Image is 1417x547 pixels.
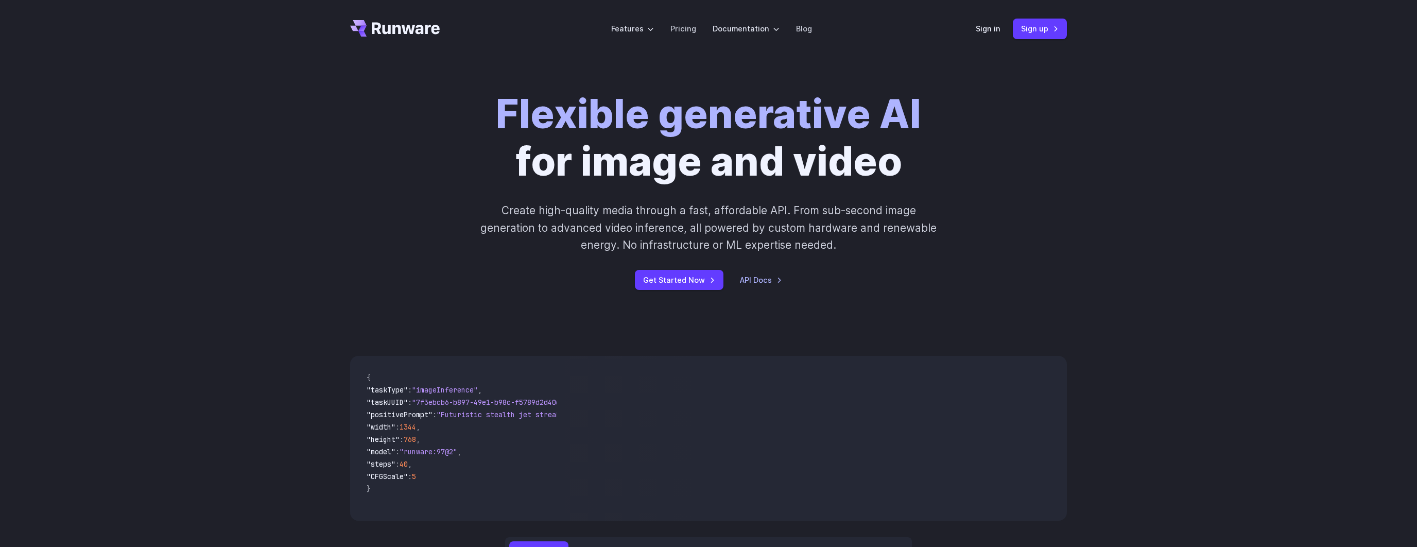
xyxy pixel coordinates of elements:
span: "steps" [367,459,395,469]
a: Get Started Now [635,270,723,290]
span: "runware:97@2" [400,447,457,456]
span: , [416,422,420,432]
span: : [395,447,400,456]
a: Sign up [1013,19,1067,39]
span: } [367,484,371,493]
a: Go to / [350,20,440,37]
span: : [400,435,404,444]
span: : [395,459,400,469]
span: : [408,398,412,407]
span: "CFGScale" [367,472,408,481]
span: : [408,472,412,481]
span: "model" [367,447,395,456]
a: API Docs [740,274,782,286]
span: , [457,447,461,456]
span: 40 [400,459,408,469]
p: Create high-quality media through a fast, affordable API. From sub-second image generation to adv... [479,202,938,253]
span: , [416,435,420,444]
strong: Flexible generative AI [496,90,921,138]
span: , [478,385,482,395]
span: : [433,410,437,419]
a: Pricing [670,23,696,35]
span: "imageInference" [412,385,478,395]
span: "7f3ebcb6-b897-49e1-b98c-f5789d2d40d7" [412,398,568,407]
label: Documentation [713,23,780,35]
span: : [395,422,400,432]
span: 5 [412,472,416,481]
span: "taskType" [367,385,408,395]
span: , [408,459,412,469]
span: { [367,373,371,382]
span: "width" [367,422,395,432]
span: 1344 [400,422,416,432]
span: "taskUUID" [367,398,408,407]
span: : [408,385,412,395]
span: "height" [367,435,400,444]
span: "Futuristic stealth jet streaking through a neon-lit cityscape with glowing purple exhaust" [437,410,811,419]
label: Features [611,23,654,35]
a: Sign in [976,23,1000,35]
span: 768 [404,435,416,444]
span: "positivePrompt" [367,410,433,419]
h1: for image and video [496,91,921,185]
a: Blog [796,23,812,35]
